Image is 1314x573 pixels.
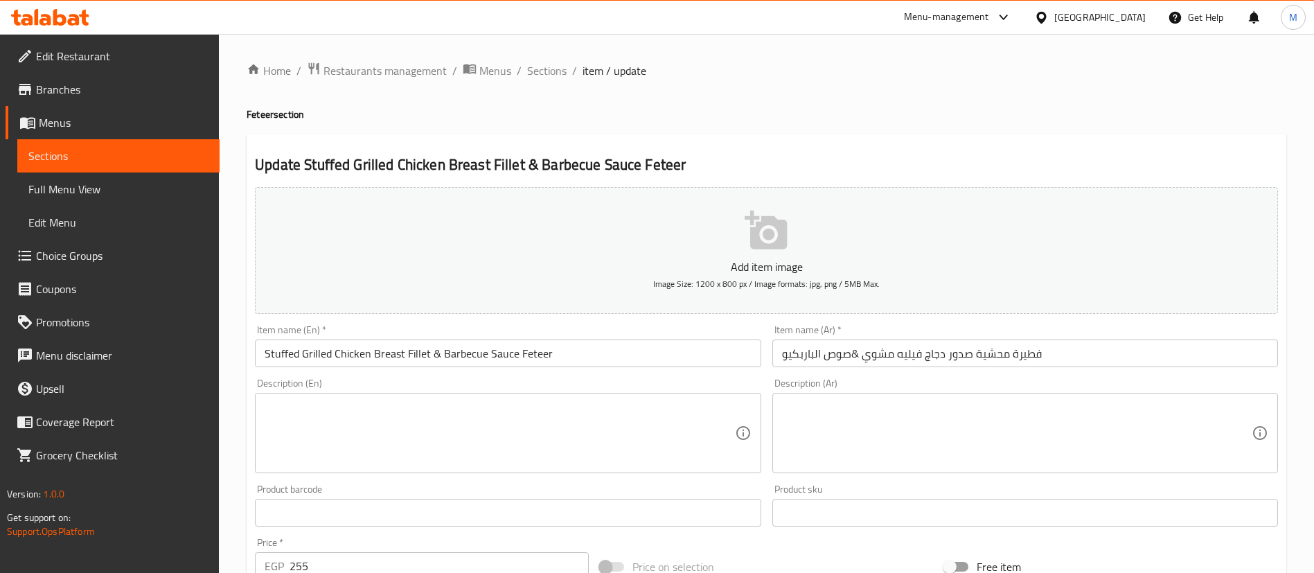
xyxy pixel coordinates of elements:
[255,340,761,367] input: Enter name En
[255,499,761,527] input: Please enter product barcode
[28,148,208,164] span: Sections
[36,48,208,64] span: Edit Restaurant
[247,62,291,79] a: Home
[479,62,511,79] span: Menus
[6,372,220,405] a: Upsell
[6,439,220,472] a: Grocery Checklist
[7,522,95,540] a: Support.OpsPlatform
[772,340,1278,367] input: Enter name Ar
[6,272,220,306] a: Coupons
[6,405,220,439] a: Coverage Report
[6,239,220,272] a: Choice Groups
[39,114,208,131] span: Menus
[6,339,220,372] a: Menu disclaimer
[43,485,64,503] span: 1.0.0
[28,181,208,197] span: Full Menu View
[6,306,220,339] a: Promotions
[772,499,1278,527] input: Please enter product sku
[904,9,989,26] div: Menu-management
[463,62,511,80] a: Menus
[276,258,1257,275] p: Add item image
[6,106,220,139] a: Menus
[517,62,522,79] li: /
[307,62,447,80] a: Restaurants management
[36,81,208,98] span: Branches
[7,509,71,527] span: Get support on:
[323,62,447,79] span: Restaurants management
[17,173,220,206] a: Full Menu View
[36,281,208,297] span: Coupons
[36,380,208,397] span: Upsell
[17,139,220,173] a: Sections
[7,485,41,503] span: Version:
[36,447,208,464] span: Grocery Checklist
[527,62,567,79] a: Sections
[28,214,208,231] span: Edit Menu
[36,314,208,330] span: Promotions
[296,62,301,79] li: /
[1054,10,1146,25] div: [GEOGRAPHIC_DATA]
[452,62,457,79] li: /
[653,276,880,292] span: Image Size: 1200 x 800 px / Image formats: jpg, png / 5MB Max.
[255,187,1278,314] button: Add item imageImage Size: 1200 x 800 px / Image formats: jpg, png / 5MB Max.
[247,62,1286,80] nav: breadcrumb
[17,206,220,239] a: Edit Menu
[6,73,220,106] a: Branches
[572,62,577,79] li: /
[583,62,646,79] span: item / update
[36,247,208,264] span: Choice Groups
[1289,10,1297,25] span: M
[247,107,1286,121] h4: Feteer section
[36,414,208,430] span: Coverage Report
[6,39,220,73] a: Edit Restaurant
[255,155,1278,175] h2: Update Stuffed Grilled Chicken Breast Fillet & Barbecue Sauce Feteer
[36,347,208,364] span: Menu disclaimer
